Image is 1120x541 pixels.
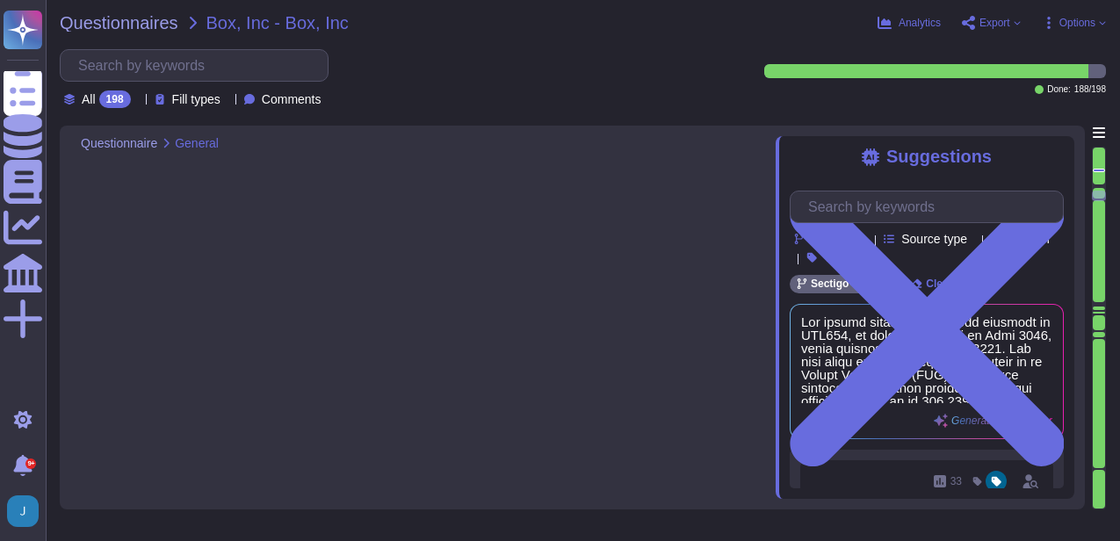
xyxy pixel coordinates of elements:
span: General [175,137,219,149]
span: 188 / 198 [1074,85,1106,94]
input: Search by keywords [799,191,1063,222]
span: Done: [1047,85,1071,94]
button: Analytics [878,16,941,30]
div: 9+ [25,458,36,469]
img: user [7,495,39,527]
span: Fill types [172,93,220,105]
button: user [4,492,51,530]
span: Box, Inc - Box, Inc [206,14,349,32]
span: Comments [262,93,322,105]
input: Search by keywords [69,50,328,81]
span: Options [1059,18,1095,28]
div: 198 [99,90,131,108]
span: Export [979,18,1010,28]
span: Questionnaire [81,137,157,149]
span: All [82,93,96,105]
span: Analytics [899,18,941,28]
span: Questionnaires [60,14,178,32]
